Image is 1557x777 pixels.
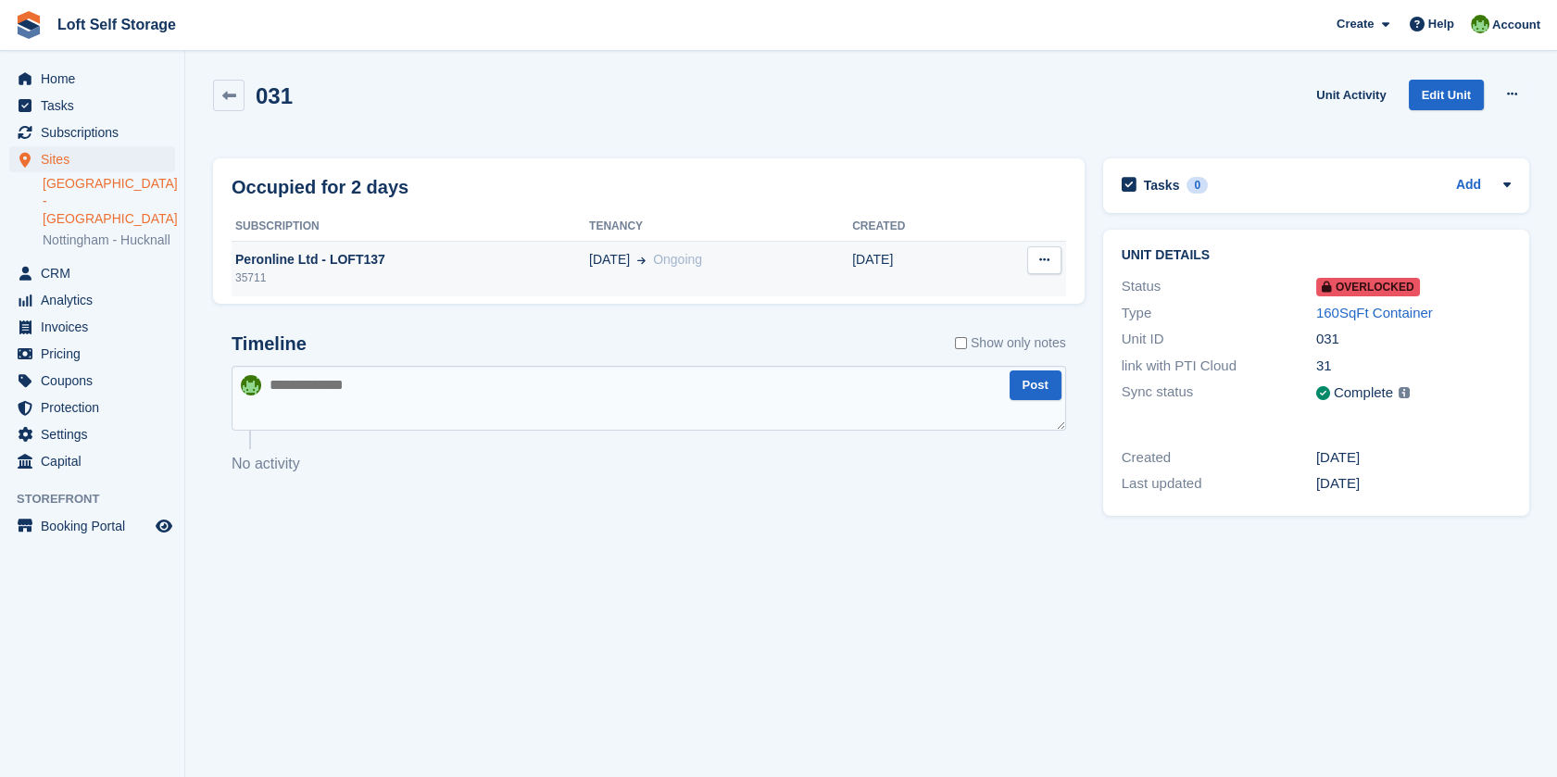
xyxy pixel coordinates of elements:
[9,513,175,539] a: menu
[9,66,175,92] a: menu
[852,212,975,242] th: Created
[241,375,261,395] img: James Johnson
[41,119,152,145] span: Subscriptions
[9,368,175,394] a: menu
[1122,382,1316,405] div: Sync status
[955,333,967,353] input: Show only notes
[15,11,43,39] img: stora-icon-8386f47178a22dfd0bd8f6a31ec36ba5ce8667c1dd55bd0f319d3a0aa187defe.svg
[41,421,152,447] span: Settings
[9,421,175,447] a: menu
[9,314,175,340] a: menu
[1316,473,1511,495] div: [DATE]
[1122,447,1316,469] div: Created
[1309,80,1393,110] a: Unit Activity
[1316,356,1511,377] div: 31
[153,515,175,537] a: Preview store
[232,173,408,201] h2: Occupied for 2 days
[852,241,975,296] td: [DATE]
[232,269,589,286] div: 35711
[41,513,152,539] span: Booking Portal
[9,341,175,367] a: menu
[41,314,152,340] span: Invoices
[41,395,152,420] span: Protection
[9,395,175,420] a: menu
[41,448,152,474] span: Capital
[955,333,1066,353] label: Show only notes
[589,212,852,242] th: Tenancy
[232,453,1066,475] p: No activity
[1428,15,1454,33] span: Help
[41,146,152,172] span: Sites
[41,341,152,367] span: Pricing
[232,212,589,242] th: Subscription
[9,119,175,145] a: menu
[17,490,184,508] span: Storefront
[41,287,152,313] span: Analytics
[1334,382,1393,404] div: Complete
[1144,177,1180,194] h2: Tasks
[1122,473,1316,495] div: Last updated
[653,252,702,267] span: Ongoing
[1492,16,1540,34] span: Account
[1337,15,1374,33] span: Create
[256,83,293,108] h2: 031
[9,287,175,313] a: menu
[9,146,175,172] a: menu
[1471,15,1489,33] img: James Johnson
[1399,387,1410,398] img: icon-info-grey-7440780725fd019a000dd9b08b2336e03edf1995a4989e88bcd33f0948082b44.svg
[1409,80,1484,110] a: Edit Unit
[9,448,175,474] a: menu
[41,368,152,394] span: Coupons
[1122,329,1316,350] div: Unit ID
[1316,447,1511,469] div: [DATE]
[1316,329,1511,350] div: 031
[43,232,175,249] a: Nottingham - Hucknall
[232,250,589,269] div: Peronline Ltd - LOFT137
[41,260,152,286] span: CRM
[41,93,152,119] span: Tasks
[1122,356,1316,377] div: link with PTI Cloud
[9,260,175,286] a: menu
[232,333,307,355] h2: Timeline
[43,175,175,228] a: [GEOGRAPHIC_DATA] - [GEOGRAPHIC_DATA]
[1187,177,1208,194] div: 0
[1122,303,1316,324] div: Type
[1316,305,1433,320] a: 160SqFt Container
[1010,370,1061,401] button: Post
[1122,248,1511,263] h2: Unit details
[50,9,183,40] a: Loft Self Storage
[9,93,175,119] a: menu
[1122,276,1316,297] div: Status
[41,66,152,92] span: Home
[1456,175,1481,196] a: Add
[589,250,630,269] span: [DATE]
[1316,278,1420,296] span: Overlocked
